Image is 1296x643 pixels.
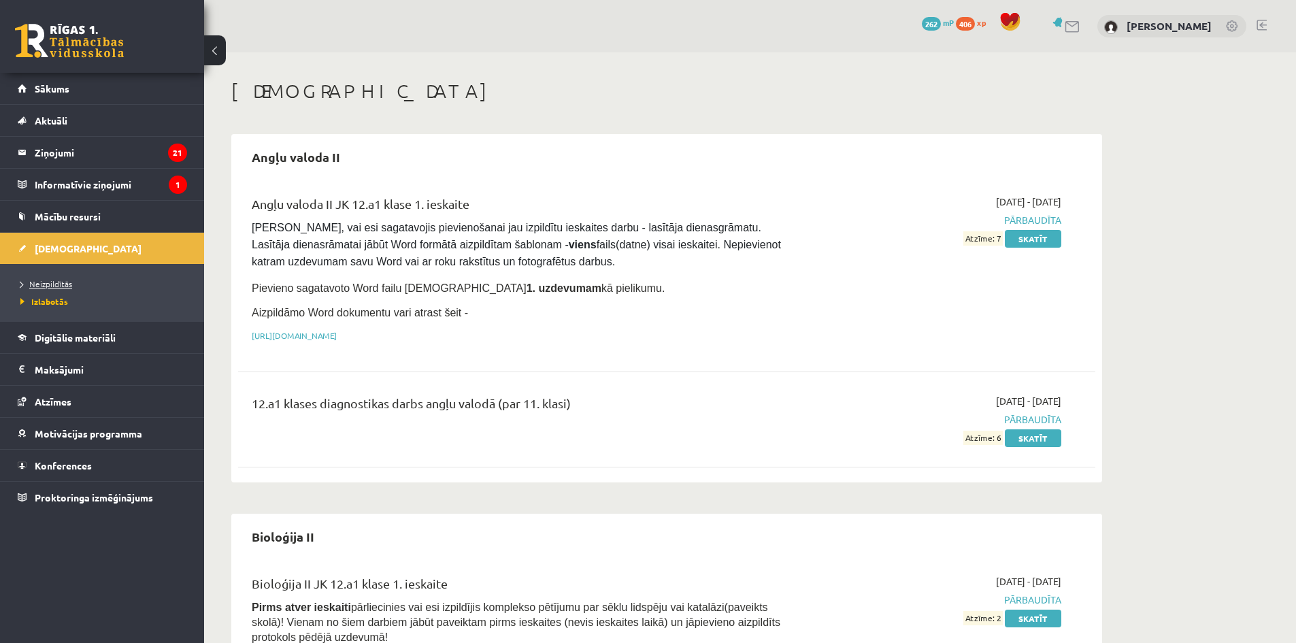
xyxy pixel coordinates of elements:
a: Informatīvie ziņojumi1 [18,169,187,200]
a: Motivācijas programma [18,418,187,449]
h2: Bioloģija II [238,521,328,553]
legend: Maksājumi [35,354,187,385]
span: pārliecinies vai esi izpildījis komplekso pētījumu par sēklu lidspēju vai katalāzi(paveikts skolā... [252,601,780,643]
h1: [DEMOGRAPHIC_DATA] [231,80,1102,103]
span: Atzīme: 7 [963,231,1003,246]
a: Atzīmes [18,386,187,417]
i: 21 [168,144,187,162]
span: Konferences [35,459,92,472]
a: Izlabotās [20,295,190,308]
a: Skatīt [1005,230,1061,248]
a: Digitālie materiāli [18,322,187,353]
span: Pārbaudīta [805,593,1061,607]
span: [PERSON_NAME], vai esi sagatavojis pievienošanai jau izpildītu ieskaites darbu - lasītāja dienasg... [252,222,784,267]
span: Izlabotās [20,296,68,307]
span: Proktoringa izmēģinājums [35,491,153,504]
span: Atzīmes [35,395,71,408]
span: Pārbaudīta [805,412,1061,427]
a: 406 xp [956,17,993,28]
span: Aktuāli [35,114,67,127]
legend: Informatīvie ziņojumi [35,169,187,200]
strong: 1. uzdevumam [527,282,601,294]
a: Ziņojumi21 [18,137,187,168]
a: Mācību resursi [18,201,187,232]
span: 262 [922,17,941,31]
span: Motivācijas programma [35,427,142,440]
span: Sākums [35,82,69,95]
span: [DEMOGRAPHIC_DATA] [35,242,142,254]
a: Maksājumi [18,354,187,385]
span: 406 [956,17,975,31]
a: [DEMOGRAPHIC_DATA] [18,233,187,264]
div: Angļu valoda II JK 12.a1 klase 1. ieskaite [252,195,784,220]
a: Proktoringa izmēģinājums [18,482,187,513]
a: [PERSON_NAME] [1127,19,1212,33]
a: Konferences [18,450,187,481]
a: Aktuāli [18,105,187,136]
div: Bioloģija II JK 12.a1 klase 1. ieskaite [252,574,784,599]
h2: Angļu valoda II [238,141,354,173]
a: 262 mP [922,17,954,28]
span: Mācību resursi [35,210,101,222]
img: Roberts Demidovičs [1104,20,1118,34]
strong: viens [569,239,597,250]
strong: Pirms atver ieskaiti [252,601,351,613]
div: 12.a1 klases diagnostikas darbs angļu valodā (par 11. klasi) [252,394,784,419]
a: Skatīt [1005,429,1061,447]
a: Neizpildītās [20,278,190,290]
span: Neizpildītās [20,278,72,289]
span: Atzīme: 2 [963,611,1003,625]
span: Aizpildāmo Word dokumentu vari atrast šeit - [252,307,468,318]
a: [URL][DOMAIN_NAME] [252,330,337,341]
i: 1 [169,176,187,194]
span: xp [977,17,986,28]
span: Pārbaudīta [805,213,1061,227]
span: Pievieno sagatavoto Word failu [DEMOGRAPHIC_DATA] kā pielikumu. [252,282,665,294]
span: mP [943,17,954,28]
legend: Ziņojumi [35,137,187,168]
span: [DATE] - [DATE] [996,195,1061,209]
a: Skatīt [1005,610,1061,627]
span: [DATE] - [DATE] [996,394,1061,408]
span: Atzīme: 6 [963,431,1003,445]
span: [DATE] - [DATE] [996,574,1061,589]
a: Sākums [18,73,187,104]
a: Rīgas 1. Tālmācības vidusskola [15,24,124,58]
span: Digitālie materiāli [35,331,116,344]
